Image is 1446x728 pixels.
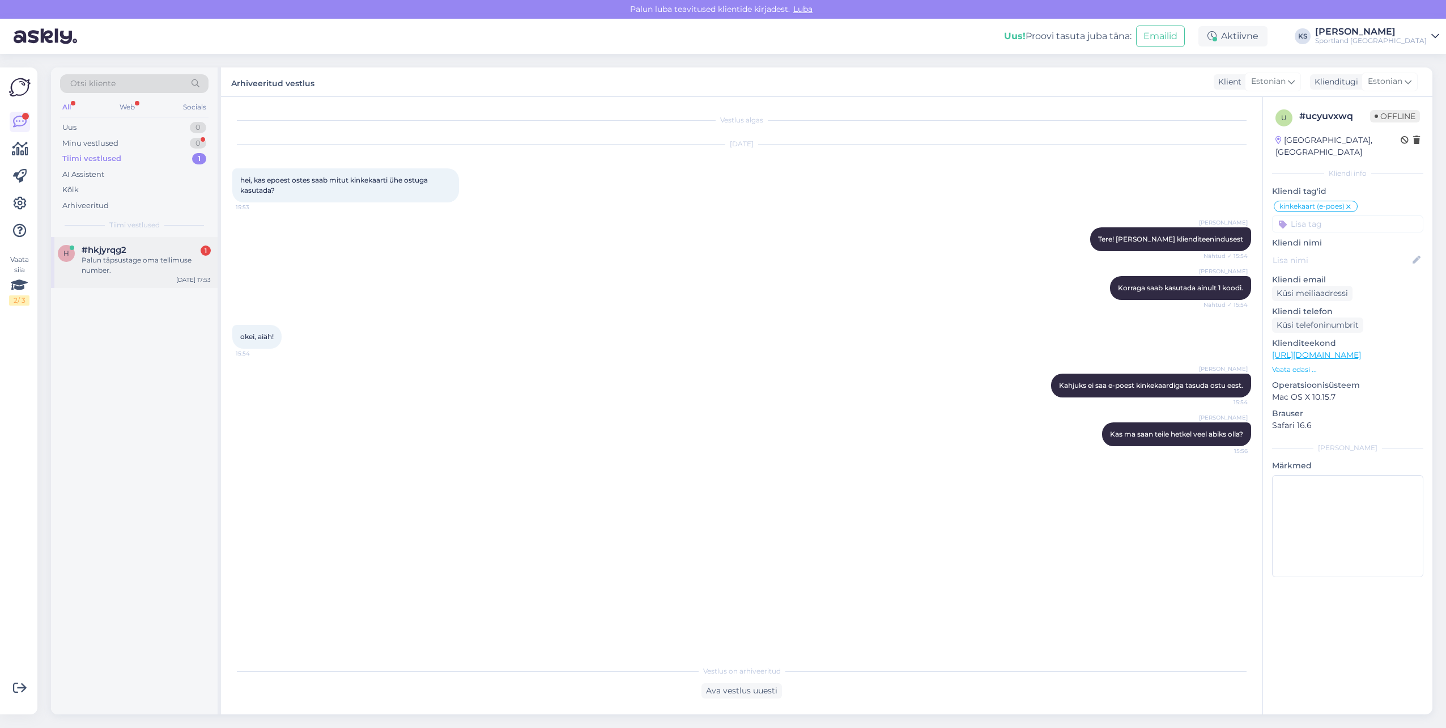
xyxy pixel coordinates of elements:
[62,200,109,211] div: Arhiveeritud
[1272,306,1423,318] p: Kliendi telefon
[1315,27,1439,45] a: [PERSON_NAME]Sportland [GEOGRAPHIC_DATA]
[70,78,116,90] span: Otsi kliente
[1272,168,1423,179] div: Kliendi info
[1198,26,1268,46] div: Aktiivne
[1272,365,1423,375] p: Vaata edasi ...
[60,100,73,115] div: All
[240,176,429,194] span: hei, kas epoest ostes saab mitut kinkekaarti ühe ostuga kasutada?
[190,138,206,149] div: 0
[1272,215,1423,232] input: Lisa tag
[1110,430,1243,438] span: Kas ma saan teile hetkel veel abiks olla?
[1272,318,1363,333] div: Küsi telefoninumbrit
[240,332,274,341] span: okei, aiäh!
[1368,75,1402,88] span: Estonian
[192,153,206,164] div: 1
[1272,286,1353,301] div: Küsi meiliaadressi
[232,139,1251,149] div: [DATE]
[63,249,69,257] span: h
[176,276,211,284] div: [DATE] 17:53
[232,115,1251,125] div: Vestlus algas
[1281,113,1287,122] span: u
[1273,254,1410,266] input: Lisa nimi
[1272,350,1361,360] a: [URL][DOMAIN_NAME]
[1275,134,1401,158] div: [GEOGRAPHIC_DATA], [GEOGRAPHIC_DATA]
[1272,391,1423,403] p: Mac OS X 10.15.7
[1205,398,1248,407] span: 15:54
[1272,443,1423,453] div: [PERSON_NAME]
[1315,27,1427,36] div: [PERSON_NAME]
[201,246,211,256] div: 1
[1205,447,1248,455] span: 15:56
[1272,379,1423,391] p: Operatsioonisüsteem
[1299,109,1370,123] div: # ucyuvxwq
[190,122,206,133] div: 0
[1199,218,1248,227] span: [PERSON_NAME]
[1272,237,1423,249] p: Kliendi nimi
[1251,75,1286,88] span: Estonian
[62,169,104,180] div: AI Assistent
[703,666,781,676] span: Vestlus on arhiveeritud
[1199,365,1248,373] span: [PERSON_NAME]
[62,184,79,196] div: Kõik
[82,255,211,276] div: Palun täpsustage oma tellimuse number.
[117,100,137,115] div: Web
[1310,76,1358,88] div: Klienditugi
[1118,283,1243,292] span: Korraga saab kasutada ainult 1 koodi.
[9,255,29,306] div: Vaata siia
[701,683,782,699] div: Ava vestlus uuesti
[181,100,209,115] div: Socials
[1272,460,1423,472] p: Märkmed
[790,4,816,14] span: Luba
[1295,28,1311,44] div: KS
[1203,252,1248,260] span: Nähtud ✓ 15:54
[1315,36,1427,45] div: Sportland [GEOGRAPHIC_DATA]
[1272,420,1423,431] p: Safari 16.6
[236,349,278,358] span: 15:54
[62,122,76,133] div: Uus
[1272,337,1423,349] p: Klienditeekond
[1214,76,1241,88] div: Klient
[1004,31,1026,41] b: Uus!
[109,220,160,230] span: Tiimi vestlused
[231,74,314,90] label: Arhiveeritud vestlus
[1272,408,1423,420] p: Brauser
[1279,203,1345,210] span: kinkekaart (e-poes)
[9,77,31,98] img: Askly Logo
[62,153,121,164] div: Tiimi vestlused
[1059,381,1243,390] span: Kahjuks ei saa e-poest kinkekaardiga tasuda ostu eest.
[62,138,118,149] div: Minu vestlused
[236,203,278,211] span: 15:53
[1098,235,1243,243] span: Tere! [PERSON_NAME] klienditeenindusest
[9,295,29,306] div: 2 / 3
[1203,300,1248,309] span: Nähtud ✓ 15:54
[1136,26,1185,47] button: Emailid
[1199,267,1248,276] span: [PERSON_NAME]
[1272,274,1423,286] p: Kliendi email
[1272,185,1423,197] p: Kliendi tag'id
[1004,29,1132,43] div: Proovi tasuta juba täna:
[1370,110,1420,122] span: Offline
[82,245,126,255] span: #hkjyrqg2
[1199,413,1248,422] span: [PERSON_NAME]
